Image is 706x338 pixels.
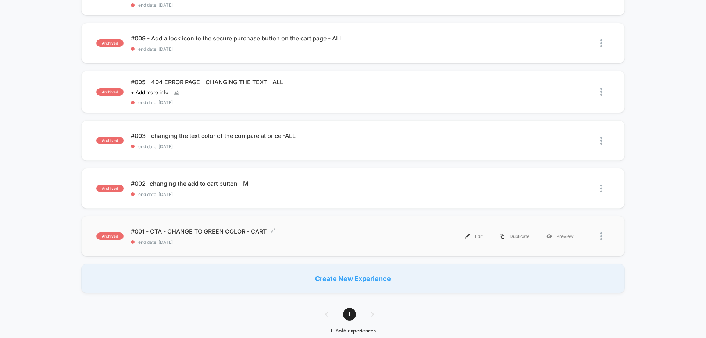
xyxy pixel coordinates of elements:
[131,228,353,235] span: #001 - CTA - CHANGE TO GREEN COLOR - CART
[600,39,602,47] img: close
[131,192,353,197] span: end date: [DATE]
[457,228,491,245] div: Edit
[600,232,602,240] img: close
[600,88,602,96] img: close
[491,228,538,245] div: Duplicate
[538,228,582,245] div: Preview
[131,46,353,52] span: end date: [DATE]
[96,39,124,47] span: archived
[343,308,356,321] span: 1
[500,234,504,239] img: menu
[465,234,470,239] img: menu
[600,137,602,145] img: close
[600,185,602,192] img: close
[131,132,353,139] span: #003 - changing the text color of the compare at price -ALL
[131,144,353,149] span: end date: [DATE]
[131,78,353,86] span: #005 - 404 ERROR PAGE - CHANGING THE TEXT - ALL
[131,89,168,95] span: + Add more info
[131,35,353,42] span: #009 - Add a lock icon to the secure purchase button on the cart page - ALL
[96,232,124,240] span: archived
[96,185,124,192] span: archived
[96,88,124,96] span: archived
[96,137,124,144] span: archived
[131,2,353,8] span: end date: [DATE]
[131,180,353,187] span: #002- changing the add to cart button - M
[131,100,353,105] span: end date: [DATE]
[131,239,353,245] span: end date: [DATE]
[318,328,389,334] div: 1 - 6 of 6 experiences
[81,264,625,293] div: Create New Experience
